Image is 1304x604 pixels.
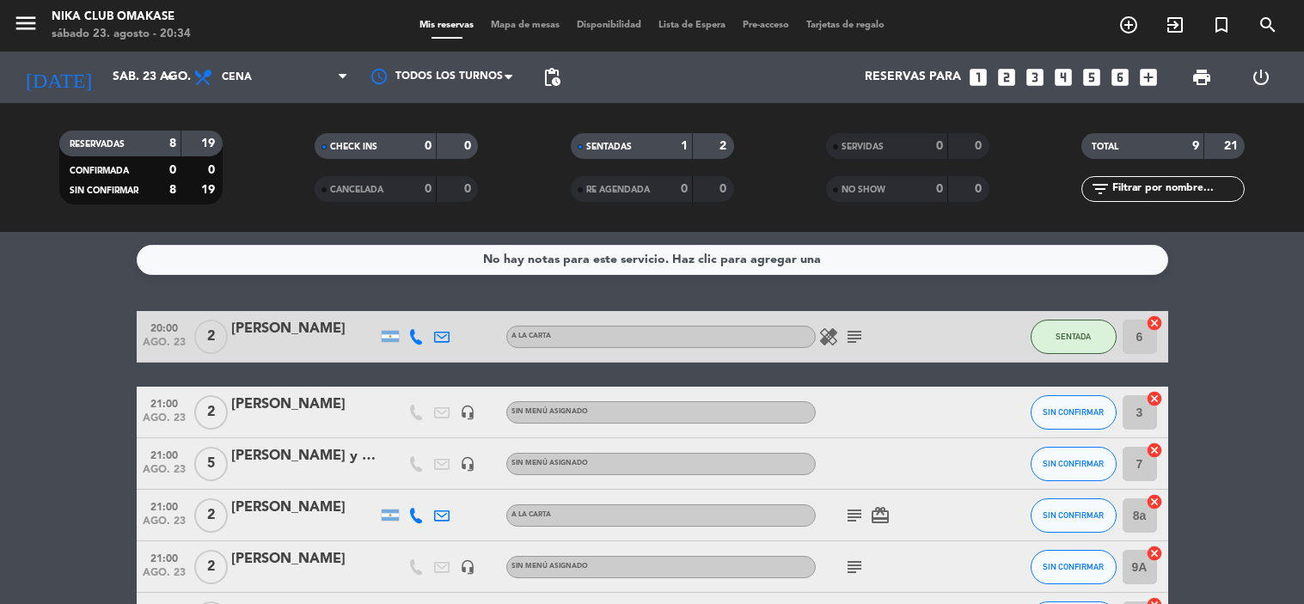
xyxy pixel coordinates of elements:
[586,143,632,151] span: SENTADAS
[1043,407,1104,417] span: SIN CONFIRMAR
[1031,395,1117,430] button: SIN CONFIRMAR
[231,394,377,416] div: [PERSON_NAME]
[169,184,176,196] strong: 8
[231,445,377,467] div: [PERSON_NAME] y [PERSON_NAME]
[1111,180,1244,198] input: Filtrar por nombre...
[13,10,39,42] button: menu
[464,140,474,152] strong: 0
[511,460,588,467] span: Sin menú asignado
[330,186,383,194] span: CANCELADA
[1137,66,1160,88] i: add_box
[231,548,377,570] div: [PERSON_NAME]
[143,444,186,464] span: 21:00
[143,337,186,357] span: ago. 23
[231,497,377,519] div: [PERSON_NAME]
[1165,15,1185,35] i: exit_to_app
[870,505,891,526] i: card_giftcard
[734,21,798,30] span: Pre-acceso
[719,140,730,152] strong: 2
[1258,15,1278,35] i: search
[936,183,943,195] strong: 0
[460,456,475,472] i: headset_mic
[1146,545,1163,562] i: cancel
[1043,562,1104,571] span: SIN CONFIRMAR
[1024,66,1046,88] i: looks_3
[411,21,482,30] span: Mis reservas
[425,183,432,195] strong: 0
[231,318,377,340] div: [PERSON_NAME]
[1092,143,1118,151] span: TOTAL
[798,21,893,30] span: Tarjetas de regalo
[1031,550,1117,584] button: SIN CONFIRMAR
[464,183,474,195] strong: 0
[1031,447,1117,481] button: SIN CONFIRMAR
[143,412,186,432] span: ago. 23
[511,333,551,339] span: A La Carta
[818,326,839,347] i: healing
[194,447,228,481] span: 5
[1191,67,1212,88] span: print
[52,26,191,43] div: sábado 23. agosto - 20:34
[1052,66,1074,88] i: looks_4
[1031,320,1117,354] button: SENTADA
[194,550,228,584] span: 2
[936,140,943,152] strong: 0
[143,317,186,337] span: 20:00
[222,71,252,83] span: Cena
[70,186,138,195] span: SIN CONFIRMAR
[460,559,475,575] i: headset_mic
[52,9,191,26] div: Nika Club Omakase
[1109,66,1131,88] i: looks_6
[568,21,650,30] span: Disponibilidad
[842,186,885,194] span: NO SHOW
[681,140,688,152] strong: 1
[511,563,588,570] span: Sin menú asignado
[1043,510,1104,520] span: SIN CONFIRMAR
[194,395,228,430] span: 2
[13,10,39,36] i: menu
[1090,179,1111,199] i: filter_list
[1224,140,1241,152] strong: 21
[1146,493,1163,510] i: cancel
[208,164,218,176] strong: 0
[330,143,377,151] span: CHECK INS
[1211,15,1232,35] i: turned_in_not
[460,405,475,420] i: headset_mic
[1081,66,1103,88] i: looks_5
[865,70,961,84] span: Reservas para
[719,183,730,195] strong: 0
[143,567,186,587] span: ago. 23
[586,186,650,194] span: RE AGENDADA
[1031,498,1117,533] button: SIN CONFIRMAR
[483,250,821,270] div: No hay notas para este servicio. Haz clic para agregar una
[194,498,228,533] span: 2
[169,164,176,176] strong: 0
[1118,15,1139,35] i: add_circle_outline
[967,66,989,88] i: looks_one
[201,184,218,196] strong: 19
[995,66,1018,88] i: looks_two
[542,67,562,88] span: pending_actions
[1043,459,1104,468] span: SIN CONFIRMAR
[1251,67,1271,88] i: power_settings_new
[681,183,688,195] strong: 0
[13,58,104,96] i: [DATE]
[842,143,884,151] span: SERVIDAS
[975,183,985,195] strong: 0
[70,167,129,175] span: CONFIRMADA
[1232,52,1291,103] div: LOG OUT
[511,511,551,518] span: A La Carta
[844,557,865,577] i: subject
[143,496,186,516] span: 21:00
[70,140,125,149] span: RESERVADAS
[844,505,865,526] i: subject
[1146,314,1163,332] i: cancel
[482,21,568,30] span: Mapa de mesas
[201,137,218,149] strong: 19
[143,516,186,535] span: ago. 23
[160,67,181,88] i: arrow_drop_down
[975,140,985,152] strong: 0
[511,408,588,415] span: Sin menú asignado
[425,140,432,152] strong: 0
[143,547,186,567] span: 21:00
